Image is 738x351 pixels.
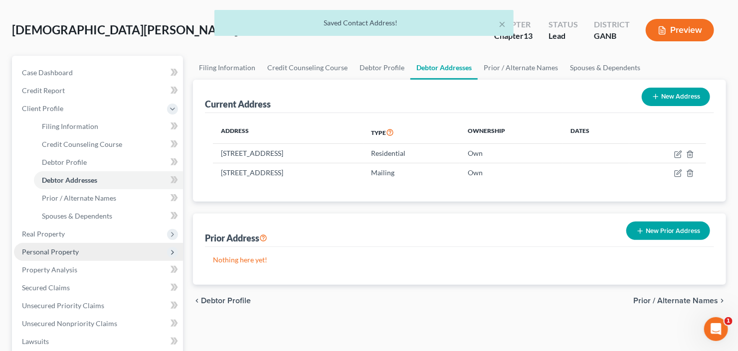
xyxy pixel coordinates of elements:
span: Unsecured Nonpriority Claims [22,319,117,328]
span: Real Property [22,230,65,238]
a: Filing Information [34,117,183,135]
th: Ownership [460,121,562,144]
span: 1 [725,317,733,325]
div: Prior Address [205,232,267,244]
a: Filing Information [193,56,261,80]
a: Debtor Profile [34,153,183,171]
a: Secured Claims [14,279,183,297]
td: Own [460,163,562,182]
a: Credit Report [14,82,183,100]
a: Case Dashboard [14,64,183,82]
td: Residential [364,144,460,163]
span: Debtor Profile [201,297,251,305]
a: Spouses & Dependents [564,56,646,80]
a: Property Analysis [14,261,183,279]
i: chevron_left [193,297,201,305]
a: Debtor Addresses [410,56,478,80]
span: Personal Property [22,247,79,256]
span: Unsecured Priority Claims [22,301,104,310]
a: Prior / Alternate Names [478,56,564,80]
div: Saved Contact Address! [222,18,506,28]
button: chevron_left Debtor Profile [193,297,251,305]
td: Own [460,144,562,163]
span: Prior / Alternate Names [42,194,116,202]
button: New Prior Address [626,222,710,240]
a: Unsecured Nonpriority Claims [14,315,183,333]
button: × [499,18,506,30]
button: New Address [642,88,710,106]
a: Unsecured Priority Claims [14,297,183,315]
span: Secured Claims [22,283,70,292]
span: Credit Report [22,86,65,95]
span: Property Analysis [22,265,77,274]
button: Prior / Alternate Names chevron_right [633,297,726,305]
a: Prior / Alternate Names [34,189,183,207]
a: Debtor Addresses [34,171,183,189]
span: Credit Counseling Course [42,140,122,148]
div: Current Address [205,98,271,110]
p: Nothing here yet! [213,255,706,265]
a: Debtor Profile [354,56,410,80]
iframe: Intercom live chat [704,317,728,341]
span: Client Profile [22,104,63,113]
a: Lawsuits [14,333,183,351]
span: Debtor Profile [42,158,87,166]
span: Filing Information [42,122,98,130]
span: Lawsuits [22,337,49,346]
th: Dates [562,121,629,144]
span: Case Dashboard [22,68,73,77]
i: chevron_right [718,297,726,305]
a: Spouses & Dependents [34,207,183,225]
span: Prior / Alternate Names [633,297,718,305]
td: [STREET_ADDRESS] [213,144,364,163]
span: Debtor Addresses [42,176,97,184]
a: Credit Counseling Course [34,135,183,153]
th: Type [364,121,460,144]
td: [STREET_ADDRESS] [213,163,364,182]
th: Address [213,121,364,144]
span: Spouses & Dependents [42,212,112,220]
td: Mailing [364,163,460,182]
a: Credit Counseling Course [261,56,354,80]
